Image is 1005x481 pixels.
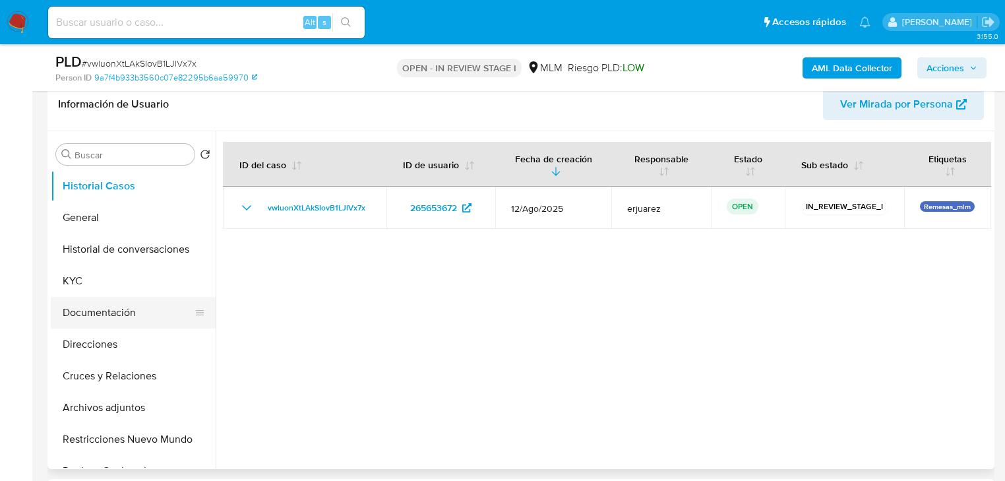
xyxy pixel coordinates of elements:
p: erika.juarez@mercadolibre.com.mx [902,16,977,28]
button: Direcciones [51,329,216,360]
p: OPEN - IN REVIEW STAGE I [397,59,522,77]
span: Riesgo PLD: [568,61,644,75]
button: Historial de conversaciones [51,234,216,265]
input: Buscar [75,149,189,161]
button: Archivos adjuntos [51,392,216,424]
button: Ver Mirada por Persona [823,88,984,120]
button: AML Data Collector [803,57,901,79]
span: Acciones [927,57,964,79]
b: AML Data Collector [812,57,892,79]
span: Accesos rápidos [772,15,846,29]
a: 9a7f4b933b3560c07e82295b6aa59970 [94,72,257,84]
a: Salir [981,15,995,29]
button: Acciones [917,57,987,79]
span: Alt [305,16,315,28]
div: MLM [527,61,563,75]
button: Restricciones Nuevo Mundo [51,424,216,455]
button: Buscar [61,149,72,160]
span: 3.155.0 [977,31,998,42]
input: Buscar usuario o caso... [48,14,365,31]
a: Notificaciones [859,16,870,28]
span: # vwluonXtLAkSIovB1LJlVx7x [82,57,197,70]
button: Cruces y Relaciones [51,360,216,392]
b: PLD [55,51,82,72]
span: LOW [623,60,644,75]
button: Historial Casos [51,170,216,202]
h1: Información de Usuario [58,98,169,111]
button: KYC [51,265,216,297]
button: Volver al orden por defecto [200,149,210,164]
button: search-icon [332,13,359,32]
button: General [51,202,216,234]
span: s [322,16,326,28]
button: Documentación [51,297,205,329]
b: Person ID [55,72,92,84]
span: Ver Mirada por Persona [840,88,953,120]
